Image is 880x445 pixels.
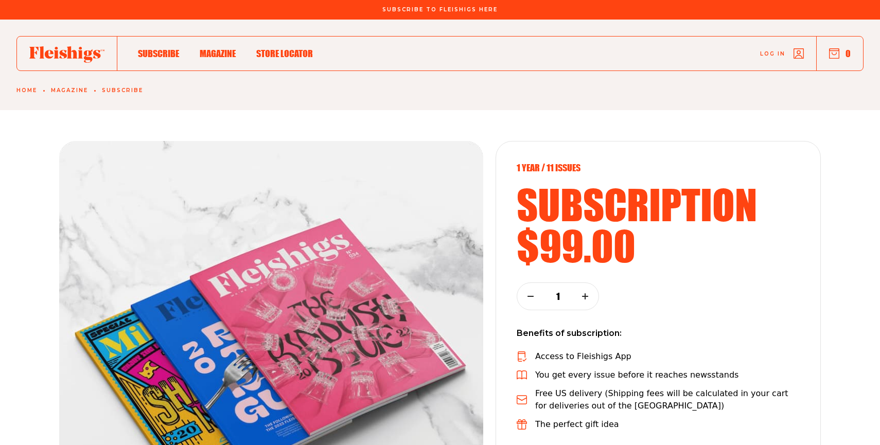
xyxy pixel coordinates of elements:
[16,87,37,94] a: Home
[535,387,800,412] p: Free US delivery (Shipping fees will be calculated in your cart for deliveries out of the [GEOGRA...
[382,7,498,13] span: Subscribe To Fleishigs Here
[200,46,236,60] a: Magazine
[535,418,619,431] p: The perfect gift idea
[51,87,88,94] a: Magazine
[535,350,631,363] p: Access to Fleishigs App
[256,48,313,59] span: Store locator
[380,7,500,12] a: Subscribe To Fleishigs Here
[760,50,785,58] span: Log in
[138,46,179,60] a: Subscribe
[517,327,800,340] p: Benefits of subscription:
[200,48,236,59] span: Magazine
[535,369,738,381] p: You get every issue before it reaches newsstands
[551,291,565,302] p: 1
[138,48,179,59] span: Subscribe
[102,87,143,94] a: Subscribe
[517,162,800,173] p: 1 year / 11 Issues
[256,46,313,60] a: Store locator
[517,225,800,266] h2: $99.00
[829,48,851,59] button: 0
[517,184,800,225] h2: subscription
[760,48,804,59] a: Log in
